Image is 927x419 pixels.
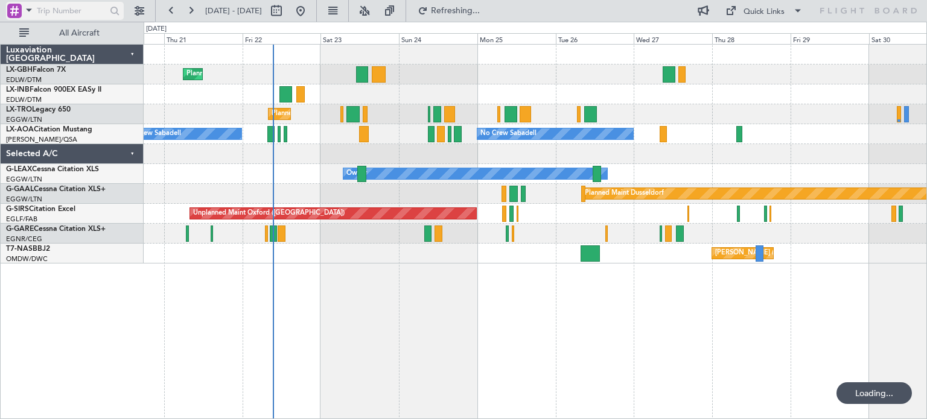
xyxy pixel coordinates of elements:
[6,106,71,113] a: LX-TROLegacy 650
[6,186,34,193] span: G-GAAL
[430,7,481,15] span: Refreshing...
[146,24,167,34] div: [DATE]
[6,66,66,74] a: LX-GBHFalcon 7X
[6,225,106,233] a: G-GARECessna Citation XLS+
[719,1,809,20] button: Quick Links
[205,5,262,16] span: [DATE] - [DATE]
[744,6,785,18] div: Quick Links
[6,115,42,124] a: EGGW/LTN
[272,105,462,123] div: Planned Maint [GEOGRAPHIC_DATA] ([GEOGRAPHIC_DATA])
[6,195,42,204] a: EGGW/LTN
[13,24,131,43] button: All Aircraft
[399,33,477,44] div: Sun 24
[634,33,712,44] div: Wed 27
[193,204,345,222] div: Unplanned Maint Oxford ([GEOGRAPHIC_DATA])
[836,382,912,404] div: Loading...
[6,106,32,113] span: LX-TRO
[6,166,99,173] a: G-LEAXCessna Citation XLS
[6,95,42,104] a: EDLW/DTM
[6,75,42,84] a: EDLW/DTM
[6,215,37,224] a: EGLF/FAB
[6,86,101,93] a: LX-INBFalcon 900EX EASy II
[412,1,485,20] button: Refreshing...
[477,33,556,44] div: Mon 25
[6,245,33,253] span: T7-NAS
[6,175,42,184] a: EGGW/LTN
[6,135,77,144] a: [PERSON_NAME]/QSA
[6,206,29,213] span: G-SIRS
[6,126,34,133] span: LX-AOA
[556,33,634,44] div: Tue 26
[6,225,34,233] span: G-GARE
[164,33,243,44] div: Thu 21
[320,33,399,44] div: Sat 23
[6,86,30,93] span: LX-INB
[186,65,321,83] div: Planned Maint Nice ([GEOGRAPHIC_DATA])
[346,165,367,183] div: Owner
[480,125,537,143] div: No Crew Sabadell
[715,244,842,262] div: [PERSON_NAME] ([PERSON_NAME] Intl)
[791,33,869,44] div: Fri 29
[6,254,48,263] a: OMDW/DWC
[6,166,32,173] span: G-LEAX
[712,33,791,44] div: Thu 28
[6,126,92,133] a: LX-AOACitation Mustang
[6,66,33,74] span: LX-GBH
[6,245,50,253] a: T7-NASBBJ2
[6,235,42,244] a: EGNR/CEG
[585,184,664,203] div: Planned Maint Dusseldorf
[31,29,127,37] span: All Aircraft
[37,2,106,20] input: Trip Number
[243,33,321,44] div: Fri 22
[6,206,75,213] a: G-SIRSCitation Excel
[6,186,106,193] a: G-GAALCessna Citation XLS+
[125,125,181,143] div: No Crew Sabadell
